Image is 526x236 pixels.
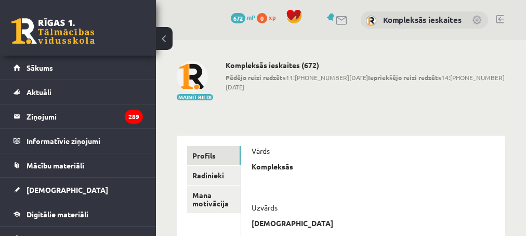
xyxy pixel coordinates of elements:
a: [DEMOGRAPHIC_DATA] [14,178,143,202]
a: Profils [187,146,241,165]
img: Kompleksās ieskaites [177,61,208,92]
b: Pēdējo reizi redzēts [226,73,286,82]
a: Radinieki [187,166,241,185]
span: mP [247,13,255,21]
h2: Kompleksās ieskaites (672) [226,61,505,70]
span: 11:[PHONE_NUMBER][DATE] 14:[PHONE_NUMBER][DATE] [226,73,505,91]
button: Mainīt bildi [177,94,213,100]
a: Digitālie materiāli [14,202,143,226]
legend: Informatīvie ziņojumi [27,129,143,153]
span: 672 [231,13,245,23]
a: Mācību materiāli [14,153,143,177]
a: Ziņojumi289 [14,104,143,128]
span: Sākums [27,63,53,72]
a: Kompleksās ieskaites [383,15,462,25]
legend: Ziņojumi [27,104,143,128]
span: xp [269,13,275,21]
a: 0 xp [257,13,281,21]
a: Mana motivācija [187,186,241,214]
i: 289 [125,110,143,124]
span: 0 [257,13,267,23]
p: [DEMOGRAPHIC_DATA] [252,218,333,228]
span: Mācību materiāli [27,161,84,170]
p: Uzvārds [252,203,278,212]
span: Aktuāli [27,87,51,97]
b: Iepriekšējo reizi redzēts [368,73,441,82]
img: Kompleksās ieskaites [366,16,376,26]
span: [DEMOGRAPHIC_DATA] [27,185,108,194]
a: Informatīvie ziņojumi [14,129,143,153]
a: Aktuāli [14,80,143,104]
a: Sākums [14,56,143,80]
a: 672 mP [231,13,255,21]
p: Vārds [252,146,270,155]
p: Kompleksās [252,162,293,171]
a: Rīgas 1. Tālmācības vidusskola [11,18,95,44]
span: Digitālie materiāli [27,209,88,219]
